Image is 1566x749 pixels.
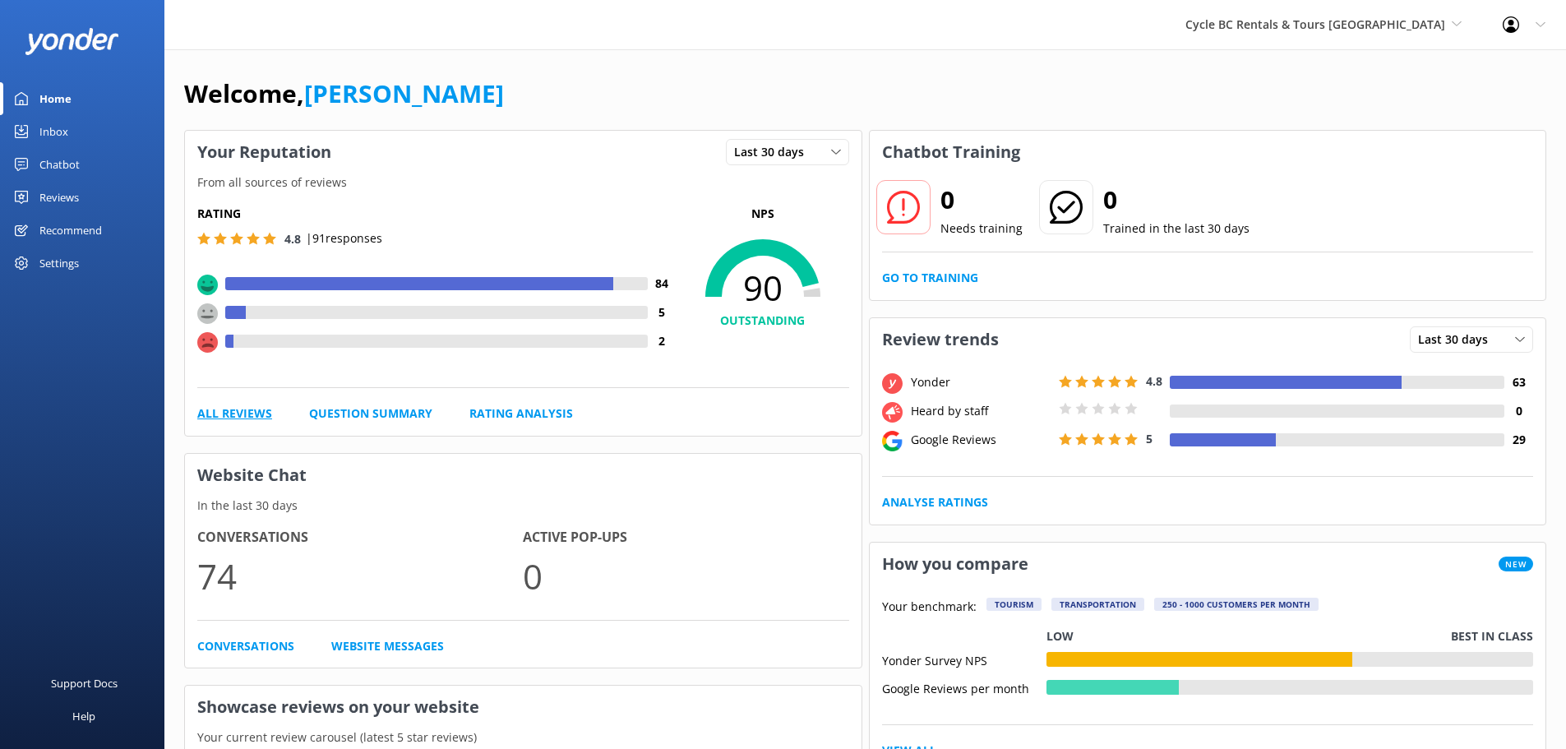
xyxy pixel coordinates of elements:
[39,148,80,181] div: Chatbot
[882,680,1046,695] div: Google Reviews per month
[677,205,849,223] p: NPS
[39,82,72,115] div: Home
[185,131,344,173] h3: Your Reputation
[870,318,1011,361] h3: Review trends
[523,527,848,548] h4: Active Pop-ups
[882,598,977,617] p: Your benchmark:
[1451,627,1533,645] p: Best in class
[469,405,573,423] a: Rating Analysis
[1504,373,1533,391] h4: 63
[185,686,862,728] h3: Showcase reviews on your website
[677,267,849,308] span: 90
[986,598,1042,611] div: Tourism
[1185,16,1445,32] span: Cycle BC Rentals & Tours [GEOGRAPHIC_DATA]
[185,454,862,497] h3: Website Chat
[734,143,814,161] span: Last 30 days
[284,231,301,247] span: 4.8
[1046,627,1074,645] p: Low
[184,74,504,113] h1: Welcome,
[907,402,1055,420] div: Heard by staff
[870,131,1032,173] h3: Chatbot Training
[1504,431,1533,449] h4: 29
[870,543,1041,585] h3: How you compare
[197,548,523,603] p: 74
[648,332,677,350] h4: 2
[1154,598,1319,611] div: 250 - 1000 customers per month
[185,497,862,515] p: In the last 30 days
[331,637,444,655] a: Website Messages
[882,652,1046,667] div: Yonder Survey NPS
[648,303,677,321] h4: 5
[1499,557,1533,571] span: New
[25,28,119,55] img: yonder-white-logo.png
[677,312,849,330] h4: OUTSTANDING
[39,115,68,148] div: Inbox
[39,181,79,214] div: Reviews
[39,247,79,280] div: Settings
[940,180,1023,220] h2: 0
[197,205,677,223] h5: Rating
[197,637,294,655] a: Conversations
[648,275,677,293] h4: 84
[197,405,272,423] a: All Reviews
[185,173,862,192] p: From all sources of reviews
[907,373,1055,391] div: Yonder
[1146,373,1162,389] span: 4.8
[72,700,95,733] div: Help
[39,214,102,247] div: Recommend
[1103,180,1250,220] h2: 0
[51,667,118,700] div: Support Docs
[882,269,978,287] a: Go to Training
[1504,402,1533,420] h4: 0
[523,548,848,603] p: 0
[306,229,382,247] p: | 91 responses
[304,76,504,110] a: [PERSON_NAME]
[940,220,1023,238] p: Needs training
[1146,431,1153,446] span: 5
[1418,331,1498,349] span: Last 30 days
[309,405,432,423] a: Question Summary
[882,493,988,511] a: Analyse Ratings
[1051,598,1144,611] div: Transportation
[185,728,862,747] p: Your current review carousel (latest 5 star reviews)
[907,431,1055,449] div: Google Reviews
[197,527,523,548] h4: Conversations
[1103,220,1250,238] p: Trained in the last 30 days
